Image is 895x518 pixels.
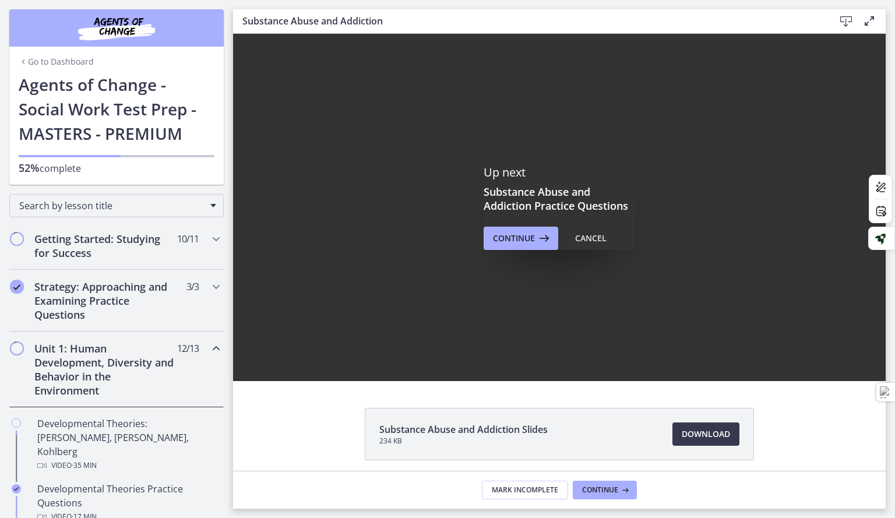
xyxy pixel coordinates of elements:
span: 234 KB [379,436,548,446]
h3: Substance Abuse and Addiction Practice Questions [484,185,635,213]
span: 10 / 11 [177,232,199,246]
div: Search by lesson title [9,194,224,217]
i: Completed [10,280,24,294]
button: Cancel [566,227,616,250]
span: Download [682,427,730,441]
p: Up next [484,165,635,180]
h2: Unit 1: Human Development, Diversity and Behavior in the Environment [34,341,177,397]
a: Go to Dashboard [19,56,94,68]
div: Cancel [575,231,607,245]
span: 12 / 13 [177,341,199,355]
span: 3 / 3 [186,280,199,294]
span: Substance Abuse and Addiction Slides [379,422,548,436]
h1: Agents of Change - Social Work Test Prep - MASTERS - PREMIUM [19,72,214,146]
span: Continue [493,231,535,245]
div: Developmental Theories: [PERSON_NAME], [PERSON_NAME], Kohlberg [37,417,219,473]
span: 52% [19,161,40,175]
span: Search by lesson title [19,199,205,212]
button: Mark Incomplete [482,481,568,499]
a: Download [672,422,739,446]
img: Agents of Change [47,14,186,42]
h3: Substance Abuse and Addiction [242,14,816,28]
span: Mark Incomplete [492,485,558,495]
span: · 35 min [72,459,97,473]
p: complete [19,161,214,175]
h2: Strategy: Approaching and Examining Practice Questions [34,280,177,322]
button: Continue [484,227,558,250]
span: Continue [582,485,618,495]
i: Completed [12,484,21,494]
div: Video [37,459,219,473]
h2: Getting Started: Studying for Success [34,232,177,260]
button: Continue [573,481,637,499]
